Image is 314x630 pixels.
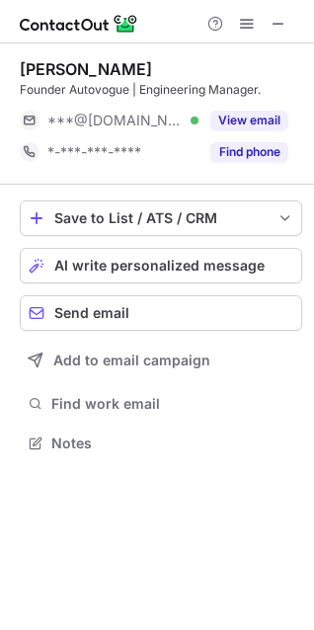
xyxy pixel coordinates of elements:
span: AI write personalized message [54,258,265,274]
span: Add to email campaign [53,353,210,368]
button: Notes [20,430,302,457]
button: Reveal Button [210,111,288,130]
span: ***@[DOMAIN_NAME] [47,112,184,129]
button: Add to email campaign [20,343,302,378]
button: Reveal Button [210,142,288,162]
button: Find work email [20,390,302,418]
span: Notes [51,434,294,452]
img: ContactOut v5.3.10 [20,12,138,36]
div: [PERSON_NAME] [20,59,152,79]
span: Send email [54,305,129,321]
div: Save to List / ATS / CRM [54,210,268,226]
div: Founder Autovogue | Engineering Manager. [20,81,302,99]
button: Send email [20,295,302,331]
span: Find work email [51,395,294,413]
button: AI write personalized message [20,248,302,283]
button: save-profile-one-click [20,200,302,236]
